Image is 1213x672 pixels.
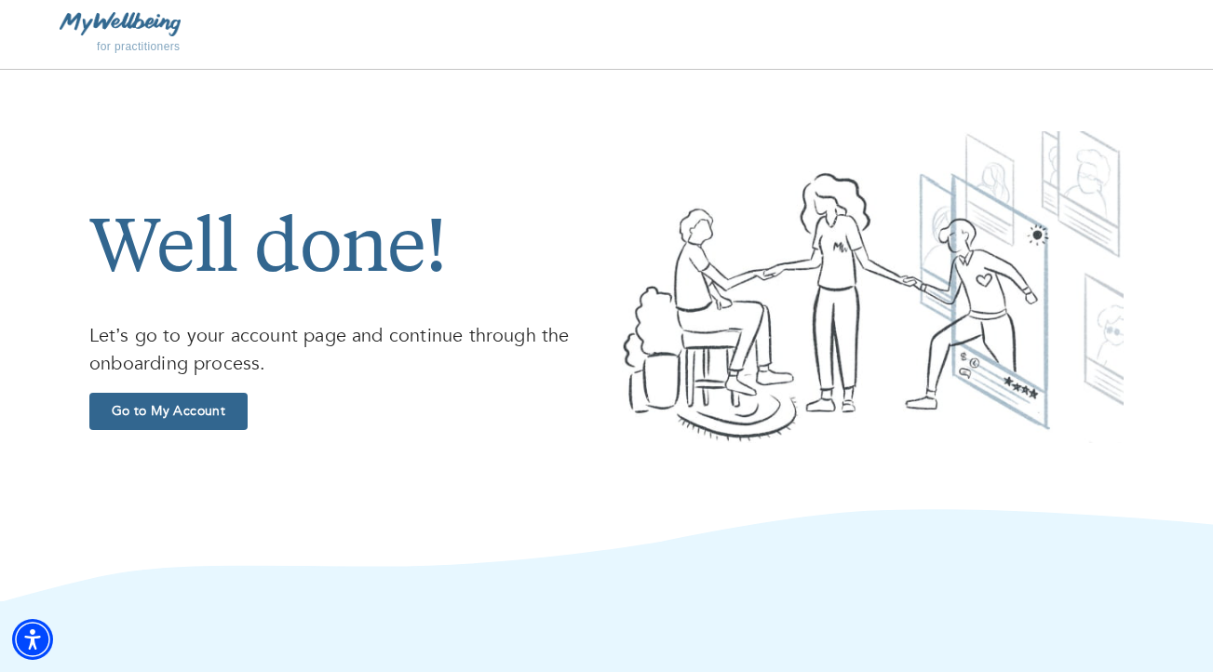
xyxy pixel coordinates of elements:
[97,402,240,420] span: Go to My Account
[97,40,181,53] span: for practitioners
[89,393,248,430] button: Go to My Account
[89,149,592,295] h1: Well done!
[89,322,592,378] p: Let’s go to your account page and continue through the onboarding process.
[60,12,181,35] img: MyWellbeing
[622,131,1125,443] img: Welcome
[12,619,53,660] div: Accessibility Menu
